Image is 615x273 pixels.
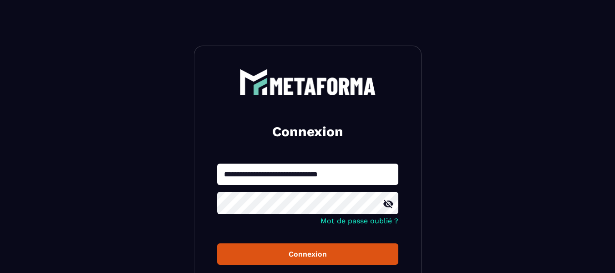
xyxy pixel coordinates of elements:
[217,243,398,265] button: Connexion
[239,69,376,95] img: logo
[217,69,398,95] a: logo
[320,216,398,225] a: Mot de passe oublié ?
[228,123,387,141] h2: Connexion
[224,250,391,258] div: Connexion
